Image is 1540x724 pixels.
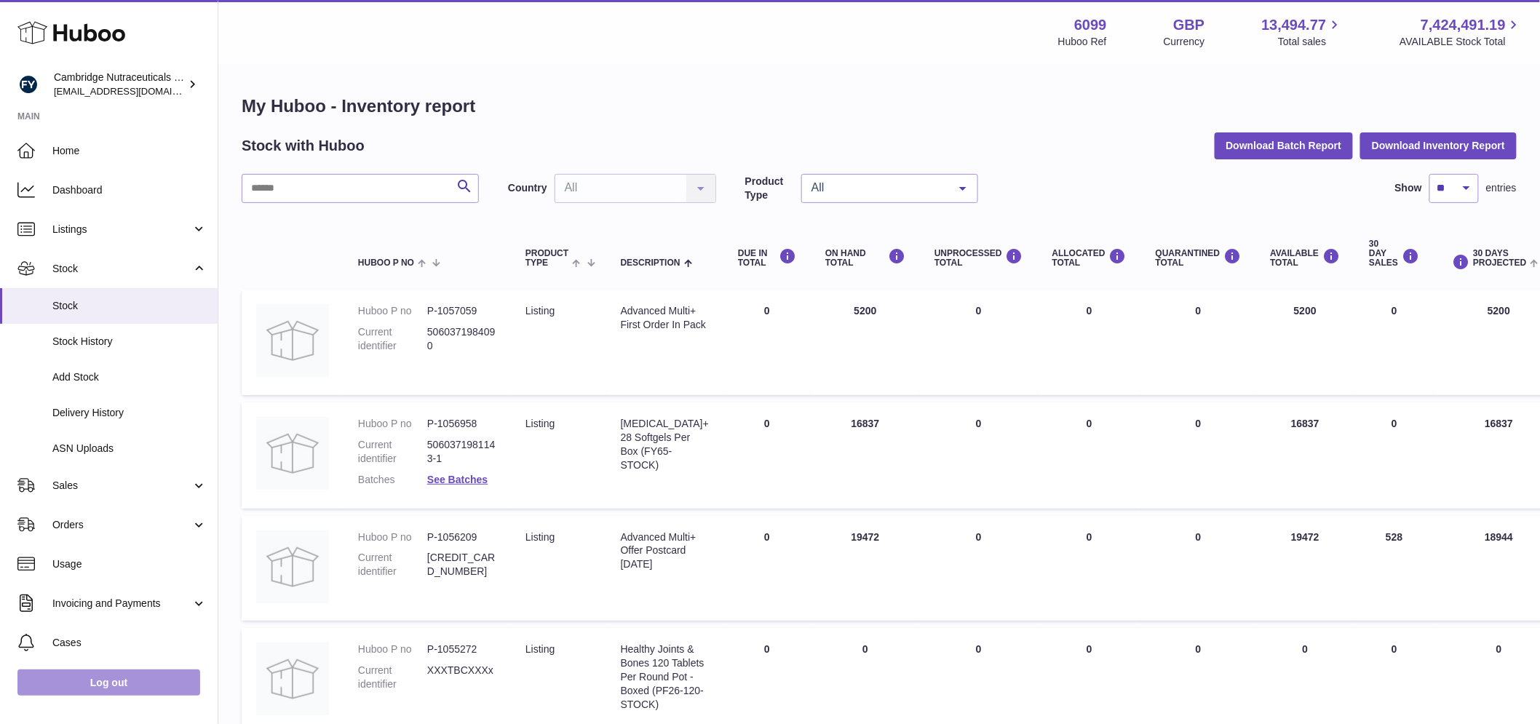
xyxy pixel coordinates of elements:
td: 0 [920,516,1038,621]
span: 0 [1196,418,1202,429]
td: 5200 [811,290,920,395]
div: Currency [1164,35,1205,49]
span: 7,424,491.19 [1421,15,1506,35]
span: Orders [52,518,191,532]
dt: Current identifier [358,438,427,466]
dt: Huboo P no [358,304,427,318]
span: [EMAIL_ADDRESS][DOMAIN_NAME] [54,85,214,97]
div: Huboo Ref [1058,35,1107,49]
td: 528 [1354,516,1434,621]
td: 0 [920,402,1038,509]
div: DUE IN TOTAL [738,248,796,268]
label: Country [508,181,547,195]
dd: P-1056209 [427,530,496,544]
h2: Stock with Huboo [242,136,365,156]
div: ON HAND Total [825,248,905,268]
span: Dashboard [52,183,207,197]
span: 0 [1196,305,1202,317]
div: Cambridge Nutraceuticals Ltd [54,71,185,98]
div: 30 DAY SALES [1369,239,1419,268]
span: 0 [1196,531,1202,543]
span: listing [525,418,555,429]
td: 0 [920,290,1038,395]
span: Product Type [525,249,568,268]
span: Description [621,258,680,268]
td: 0 [723,516,811,621]
div: UNPROCESSED Total [934,248,1023,268]
a: Log out [17,669,200,696]
button: Download Batch Report [1215,132,1354,159]
dd: [CREDIT_CARD_NUMBER] [427,551,496,578]
img: product image [256,530,329,603]
span: Invoicing and Payments [52,597,191,610]
span: listing [525,643,555,655]
td: 0 [723,402,811,509]
span: Listings [52,223,191,236]
a: See Batches [427,474,488,485]
dd: XXXTBCXXXx [427,664,496,691]
img: product image [256,643,329,715]
dt: Current identifier [358,664,427,691]
dd: P-1056958 [427,417,496,431]
td: 0 [1038,402,1141,509]
span: Delivery History [52,406,207,420]
span: Add Stock [52,370,207,384]
td: 0 [1038,516,1141,621]
td: 16837 [1256,402,1355,509]
dt: Huboo P no [358,530,427,544]
span: 30 DAYS PROJECTED [1473,249,1526,268]
span: Usage [52,557,207,571]
span: Total sales [1278,35,1343,49]
td: 0 [1038,290,1141,395]
span: Stock History [52,335,207,349]
span: Sales [52,479,191,493]
span: Stock [52,262,191,276]
img: product image [256,417,329,490]
span: entries [1486,181,1517,195]
label: Product Type [745,175,794,202]
span: Huboo P no [358,258,414,268]
h1: My Huboo - Inventory report [242,95,1517,118]
div: [MEDICAL_DATA]+ 28 Softgels Per Box (FY65-STOCK) [621,417,709,472]
div: Healthy Joints & Bones 120 Tablets Per Round Pot - Boxed (PF26-120-STOCK) [621,643,709,711]
span: Cases [52,636,207,650]
a: 13,494.77 Total sales [1261,15,1343,49]
span: listing [525,531,555,543]
span: 0 [1196,643,1202,655]
td: 5200 [1256,290,1355,395]
dt: Huboo P no [358,643,427,656]
div: Advanced Multi+ First Order In Pack [621,304,709,332]
td: 19472 [1256,516,1355,621]
strong: 6099 [1074,15,1107,35]
dd: 5060371981143-1 [427,438,496,466]
span: 13,494.77 [1261,15,1326,35]
dt: Current identifier [358,325,427,353]
span: AVAILABLE Stock Total [1400,35,1523,49]
button: Download Inventory Report [1360,132,1517,159]
td: 0 [723,290,811,395]
dt: Current identifier [358,551,427,578]
div: ALLOCATED Total [1052,248,1127,268]
span: Home [52,144,207,158]
dd: P-1057059 [427,304,496,318]
dt: Batches [358,473,427,487]
span: All [808,180,948,195]
img: product image [256,304,329,377]
td: 16837 [811,402,920,509]
div: AVAILABLE Total [1271,248,1341,268]
div: Advanced Multi+ Offer Postcard [DATE] [621,530,709,572]
span: listing [525,305,555,317]
dd: 5060371984090 [427,325,496,353]
img: huboo@camnutra.com [17,73,39,95]
span: ASN Uploads [52,442,207,456]
label: Show [1395,181,1422,195]
td: 0 [1354,402,1434,509]
td: 19472 [811,516,920,621]
span: Stock [52,299,207,313]
dd: P-1055272 [427,643,496,656]
div: QUARANTINED Total [1156,248,1242,268]
a: 7,424,491.19 AVAILABLE Stock Total [1400,15,1523,49]
dt: Huboo P no [358,417,427,431]
strong: GBP [1173,15,1204,35]
td: 0 [1354,290,1434,395]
